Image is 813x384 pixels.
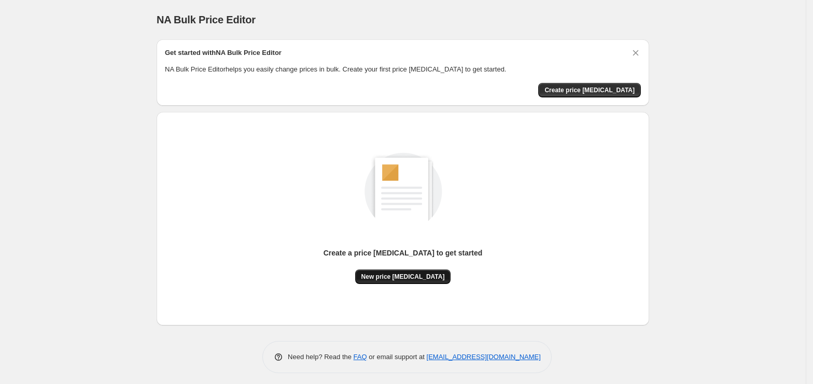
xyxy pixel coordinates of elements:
span: NA Bulk Price Editor [157,14,256,25]
a: [EMAIL_ADDRESS][DOMAIN_NAME] [427,353,541,361]
button: Dismiss card [630,48,641,58]
button: New price [MEDICAL_DATA] [355,269,451,284]
p: Create a price [MEDICAL_DATA] to get started [324,248,483,258]
span: New price [MEDICAL_DATA] [361,273,445,281]
a: FAQ [354,353,367,361]
span: Create price [MEDICAL_DATA] [544,86,635,94]
span: or email support at [367,353,427,361]
h2: Get started with NA Bulk Price Editor [165,48,282,58]
span: Need help? Read the [288,353,354,361]
button: Create price change job [538,83,641,97]
p: NA Bulk Price Editor helps you easily change prices in bulk. Create your first price [MEDICAL_DAT... [165,64,641,75]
